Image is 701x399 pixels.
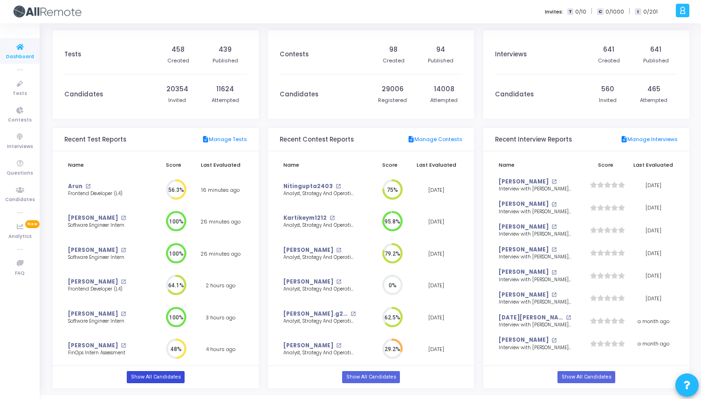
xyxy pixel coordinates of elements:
[283,254,356,261] div: Analyst, Strategy And Operational Excellence
[7,143,33,151] span: Interviews
[629,310,678,333] td: a month ago
[551,338,557,343] mat-icon: open_in_new
[605,8,624,16] span: 0/1000
[213,57,238,65] div: Published
[643,8,658,16] span: 0/201
[68,342,118,350] a: [PERSON_NAME]
[283,222,356,229] div: Analyst, Strategy And Operational Excellence
[629,332,678,355] td: a month ago
[166,84,188,94] div: 20354
[410,333,462,365] td: [DATE]
[545,8,564,16] label: Invites:
[566,315,571,320] mat-icon: open_in_new
[640,96,667,104] div: Attempted
[8,233,32,241] span: Analytics
[410,270,462,302] td: [DATE]
[202,135,247,144] a: Manage Tests
[410,206,462,238] td: [DATE]
[575,8,586,16] span: 0/10
[389,45,398,54] div: 98
[499,209,571,216] div: Interview with [PERSON_NAME] <> Senior SDET/SDET, Round 1
[350,311,356,317] mat-icon: open_in_new
[629,287,678,310] td: [DATE]
[13,90,27,98] span: Tests
[280,51,309,58] h3: Contests
[68,286,140,293] div: Frontend Developer (L4)
[336,184,341,189] mat-icon: open_in_new
[283,342,333,350] a: [PERSON_NAME]
[68,190,140,197] div: Frontend Developer (L4)
[85,184,90,189] mat-icon: open_in_new
[382,84,404,94] div: 29006
[5,196,35,204] span: Candidates
[202,135,209,144] mat-icon: description
[121,279,126,284] mat-icon: open_in_new
[499,178,549,186] a: [PERSON_NAME]
[629,219,678,242] td: [DATE]
[280,91,318,98] h3: Candidates
[212,96,239,104] div: Attempted
[603,45,614,54] div: 641
[620,135,678,144] a: Manage Interviews
[172,45,185,54] div: 458
[434,84,454,94] div: 14008
[557,371,615,383] a: Show All Candidates
[194,156,247,174] th: Last Evaluated
[283,350,356,357] div: Analyst, Strategy And Operational Excellence
[68,222,140,229] div: Software Engineer Intern
[499,186,571,193] div: Interview with [PERSON_NAME] <> Senior SDET/SDET, Round 2
[643,57,669,65] div: Published
[591,7,592,16] span: |
[68,254,140,261] div: Software Engineer Intern
[499,291,549,299] a: [PERSON_NAME]
[495,51,527,58] h3: Interviews
[499,268,549,276] a: [PERSON_NAME]
[68,183,82,190] a: Arun
[601,84,614,94] div: 560
[583,156,629,174] th: Score
[194,333,247,365] td: 4 hours ago
[219,45,232,54] div: 439
[283,286,356,293] div: Analyst, Strategy And Operational Excellence
[283,246,333,254] a: [PERSON_NAME]
[407,135,462,144] a: Manage Contests
[551,202,557,207] mat-icon: open_in_new
[216,84,234,94] div: 11624
[499,223,549,231] a: [PERSON_NAME]
[567,8,573,15] span: T
[121,343,126,348] mat-icon: open_in_new
[194,302,247,334] td: 3 hours ago
[15,270,25,277] span: FAQ
[378,96,407,104] div: Registered
[629,174,678,197] td: [DATE]
[336,279,341,284] mat-icon: open_in_new
[436,45,445,54] div: 94
[194,270,247,302] td: 2 hours ago
[336,248,341,253] mat-icon: open_in_new
[407,135,414,144] mat-icon: description
[153,156,194,174] th: Score
[64,156,153,174] th: Name
[499,254,571,261] div: Interview with [PERSON_NAME] <> Senior SDET/SDET, Round 1
[410,174,462,206] td: [DATE]
[68,318,140,325] div: Software Engineer Intern
[629,242,678,265] td: [DATE]
[647,84,660,94] div: 465
[280,136,354,143] h3: Recent Contest Reports
[336,343,341,348] mat-icon: open_in_new
[280,156,370,174] th: Name
[121,248,126,253] mat-icon: open_in_new
[121,311,126,317] mat-icon: open_in_new
[283,310,348,318] a: [PERSON_NAME].g2025
[551,270,557,275] mat-icon: open_in_new
[499,200,549,208] a: [PERSON_NAME]
[629,156,678,174] th: Last Evaluated
[629,196,678,219] td: [DATE]
[430,96,458,104] div: Attempted
[410,156,462,174] th: Last Evaluated
[499,345,571,352] div: Interview with [PERSON_NAME] <> Senior React Native Developer, Round 1
[64,91,103,98] h3: Candidates
[410,302,462,334] td: [DATE]
[499,314,564,322] a: [DATE][PERSON_NAME]
[551,292,557,298] mat-icon: open_in_new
